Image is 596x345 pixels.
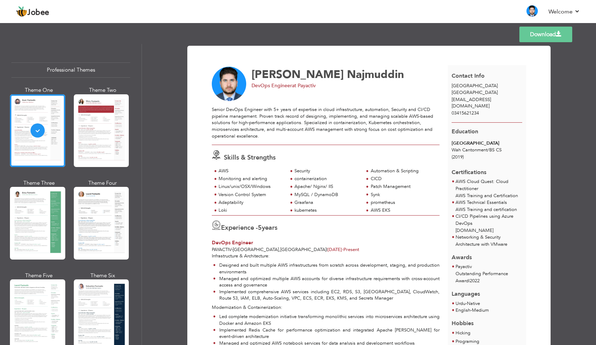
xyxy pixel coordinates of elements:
[219,183,283,190] div: Linux/unix/OSX/Windows
[219,199,283,206] div: Adaptability
[519,27,572,42] a: Download
[470,307,472,313] span: -
[452,248,472,262] span: Awards
[212,239,253,246] span: DevOps Engineer
[456,263,472,270] span: Payactiv
[258,223,277,233] label: years
[219,176,283,182] div: Monitoring and alerting
[456,193,522,200] p: AWS Training and Certification
[294,168,359,174] div: Security
[452,110,479,116] span: 03415621234
[371,199,436,206] div: prometheus
[213,327,440,340] li: Implemented Redis Cache for performance optimization and integrated Apache [PERSON_NAME] for even...
[11,87,67,94] div: Theme One
[212,106,440,139] div: Senior DevOps Engineer with 5+ years of expertise in cloud infrastructure, automation, Security a...
[470,278,480,284] span: 2022
[219,191,283,198] div: Version Control System
[219,168,283,174] div: AWS
[371,183,436,190] div: Patch Management
[456,213,513,227] span: CI/CD Pipelines using Azure DevOps
[252,67,344,82] span: [PERSON_NAME]
[456,300,465,307] span: Urdu
[456,307,470,313] span: English
[452,140,522,147] div: [GEOGRAPHIC_DATA]
[456,307,489,314] li: Medium
[469,278,470,284] span: |
[326,246,327,253] span: |
[11,179,67,187] div: Theme Three
[75,179,131,187] div: Theme Four
[258,223,262,232] span: 5
[212,67,247,101] img: No image
[11,272,67,279] div: Theme Five
[294,176,359,182] div: containerization
[233,246,279,253] span: [GEOGRAPHIC_DATA]
[75,272,131,279] div: Theme Six
[75,87,131,94] div: Theme Two
[213,276,440,289] li: Managed and optimized multiple AWS accounts for diverse infrastructure requirements with cross-ac...
[452,163,486,177] span: Certifications
[456,330,470,336] span: Hicking
[342,246,343,253] span: -
[456,206,522,213] p: AWS Training and certification
[452,285,480,298] span: Languages
[294,183,359,190] div: Apache/ Nginx/ IIS
[452,89,498,96] span: [GEOGRAPHIC_DATA]
[465,300,467,307] span: -
[371,191,436,198] div: Synk
[456,300,480,307] li: Native
[452,154,464,160] span: (2019)
[221,223,258,232] span: Experience -
[456,199,507,206] span: AWS Technical Essentials
[11,62,130,78] div: Professional Themes
[456,227,522,234] p: [DOMAIN_NAME]
[456,234,507,247] span: Networking & Security Architecture with VMware
[27,9,49,17] span: Jobee
[371,207,436,214] div: AWS EKS
[452,128,478,135] span: Education
[487,147,489,153] span: /
[452,96,491,110] span: [EMAIL_ADDRESS][DOMAIN_NAME]
[292,82,316,89] span: at Payactiv
[456,271,508,284] span: Outstanding Performance Award
[371,168,436,174] div: Automation & Scripting
[294,191,359,198] div: MySQL / DynamoDB
[213,289,440,302] li: Implemented comprehensive AWS services including EC2, RDS, S3, [GEOGRAPHIC_DATA], CloudWatch, Rou...
[294,207,359,214] div: kubernetes
[347,67,404,82] span: Najmuddin
[294,199,359,206] div: Graafana
[279,246,280,253] span: ,
[452,319,474,327] span: Hobbies
[327,246,343,253] span: [DATE]
[219,207,283,214] div: Loki
[212,246,231,253] span: Payactiv
[456,178,508,192] span: AWS Cloud Quest: Cloud Practitioner
[548,7,580,16] a: Welcome
[213,262,440,275] li: Designed and built multiple AWS infrastructures from scratch across development, staging, and pro...
[213,313,440,327] li: Led complete modernization initiative transforming monolithic services into microservices archite...
[280,246,326,253] span: [GEOGRAPHIC_DATA]
[452,83,498,89] span: [GEOGRAPHIC_DATA]
[452,147,502,153] span: Wah Cantonment BS CS
[526,5,538,17] img: Profile Img
[456,338,479,345] span: Programing
[16,6,49,17] a: Jobee
[231,246,233,253] span: -
[252,82,292,89] span: DevOps Engineer
[327,246,359,253] span: Present
[371,176,436,182] div: CICD
[16,6,27,17] img: jobee.io
[224,153,276,162] span: Skills & Strengths
[452,72,485,80] span: Contact Info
